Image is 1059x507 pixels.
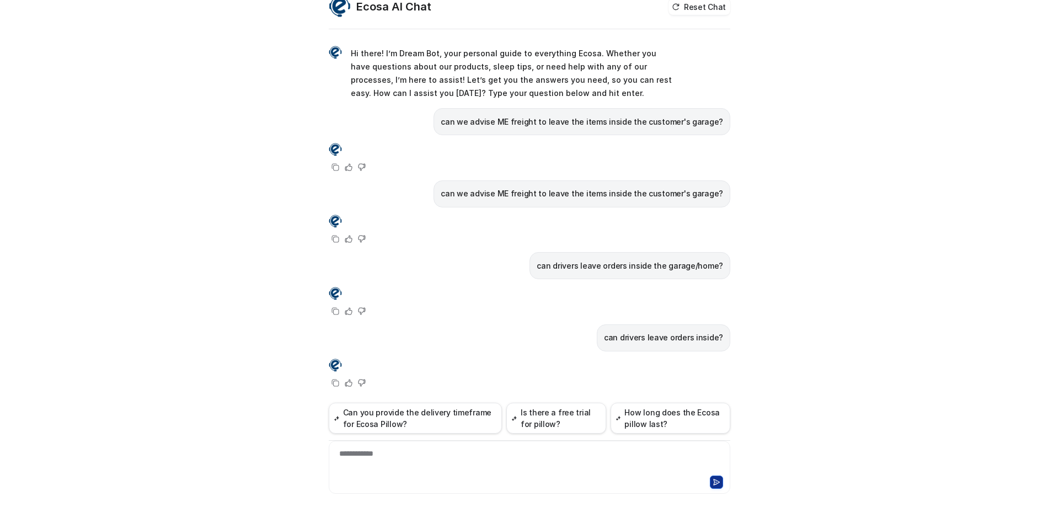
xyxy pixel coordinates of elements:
img: Widget [329,46,342,59]
p: can we advise ME freight to leave the items inside the customer's garage? [441,187,723,200]
p: can drivers leave orders inside the garage/home? [537,259,723,273]
button: How long does the Ecosa pillow last? [611,403,730,434]
img: Widget [329,143,342,156]
p: can we advise ME freight to leave the items inside the customer's garage? [441,115,723,129]
button: Can you provide the delivery timeframe for Ecosa Pillow? [329,403,502,434]
p: Hi there! I’m Dream Bot, your personal guide to everything Ecosa. Whether you have questions abou... [351,47,673,100]
img: Widget [329,359,342,372]
p: can drivers leave orders inside? [604,331,723,344]
img: Widget [329,215,342,228]
button: Is there a free trial for pillow? [506,403,606,434]
img: Widget [329,287,342,300]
